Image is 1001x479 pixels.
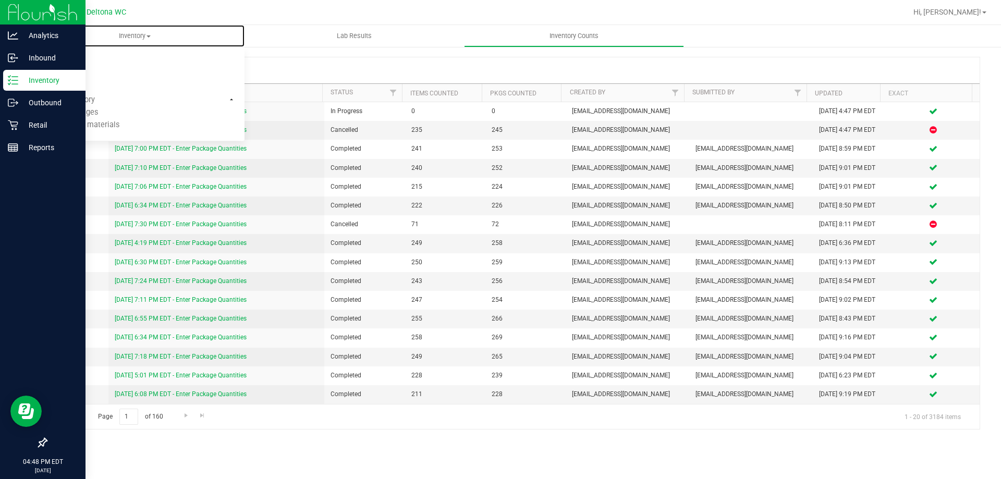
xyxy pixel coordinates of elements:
[411,201,479,211] span: 222
[492,238,559,248] span: 258
[819,257,881,267] div: [DATE] 9:13 PM EDT
[695,276,807,286] span: [EMAIL_ADDRESS][DOMAIN_NAME]
[115,220,247,228] a: [DATE] 7:30 PM EDT - Enter Package Quantities
[572,144,683,154] span: [EMAIL_ADDRESS][DOMAIN_NAME]
[819,125,881,135] div: [DATE] 4:47 PM EDT
[695,389,807,399] span: [EMAIL_ADDRESS][DOMAIN_NAME]
[492,295,559,305] span: 254
[819,163,881,173] div: [DATE] 9:01 PM EDT
[411,314,479,324] span: 255
[819,276,881,286] div: [DATE] 8:54 PM EDT
[695,144,807,154] span: [EMAIL_ADDRESS][DOMAIN_NAME]
[492,219,559,229] span: 72
[819,144,881,154] div: [DATE] 8:59 PM EDT
[411,257,479,267] span: 250
[492,144,559,154] span: 253
[819,106,881,116] div: [DATE] 4:47 PM EDT
[572,201,683,211] span: [EMAIL_ADDRESS][DOMAIN_NAME]
[89,409,172,425] span: Page of 160
[411,163,479,173] span: 240
[492,201,559,211] span: 226
[5,457,81,466] p: 04:48 PM EDT
[331,163,398,173] span: Completed
[492,314,559,324] span: 266
[695,295,807,305] span: [EMAIL_ADDRESS][DOMAIN_NAME]
[666,84,683,102] a: Filter
[695,333,807,342] span: [EMAIL_ADDRESS][DOMAIN_NAME]
[331,182,398,192] span: Completed
[18,119,81,131] p: Retail
[331,352,398,362] span: Completed
[572,106,683,116] span: [EMAIL_ADDRESS][DOMAIN_NAME]
[492,125,559,135] span: 245
[8,97,18,108] inline-svg: Outbound
[572,314,683,324] span: [EMAIL_ADDRESS][DOMAIN_NAME]
[695,163,807,173] span: [EMAIL_ADDRESS][DOMAIN_NAME]
[819,201,881,211] div: [DATE] 8:50 PM EDT
[572,389,683,399] span: [EMAIL_ADDRESS][DOMAIN_NAME]
[815,90,843,97] a: Updated
[572,276,683,286] span: [EMAIL_ADDRESS][DOMAIN_NAME]
[819,295,881,305] div: [DATE] 9:02 PM EDT
[492,371,559,380] span: 239
[789,84,806,102] a: Filter
[25,25,245,47] a: Inventory All packages All inventory Waste log Create inventory From packages From bill of materials
[819,182,881,192] div: [DATE] 9:01 PM EDT
[115,202,247,209] a: [DATE] 6:34 PM EDT - Enter Package Quantities
[411,182,479,192] span: 215
[115,183,247,190] a: [DATE] 7:06 PM EDT - Enter Package Quantities
[695,352,807,362] span: [EMAIL_ADDRESS][DOMAIN_NAME]
[819,352,881,362] div: [DATE] 9:04 PM EDT
[8,120,18,130] inline-svg: Retail
[692,89,735,96] a: Submitted By
[492,352,559,362] span: 265
[18,29,81,42] p: Analytics
[695,201,807,211] span: [EMAIL_ADDRESS][DOMAIN_NAME]
[8,53,18,63] inline-svg: Inbound
[331,276,398,286] span: Completed
[411,389,479,399] span: 211
[331,371,398,380] span: Completed
[695,238,807,248] span: [EMAIL_ADDRESS][DOMAIN_NAME]
[570,89,605,96] a: Created By
[411,125,479,135] span: 235
[18,96,81,109] p: Outbound
[323,31,386,41] span: Lab Results
[18,74,81,87] p: Inventory
[331,201,398,211] span: Completed
[695,371,807,380] span: [EMAIL_ADDRESS][DOMAIN_NAME]
[492,106,559,116] span: 0
[411,352,479,362] span: 249
[178,409,193,423] a: Go to the next page
[492,163,559,173] span: 252
[411,219,479,229] span: 71
[819,314,881,324] div: [DATE] 8:43 PM EDT
[331,257,398,267] span: Completed
[572,333,683,342] span: [EMAIL_ADDRESS][DOMAIN_NAME]
[331,295,398,305] span: Completed
[572,257,683,267] span: [EMAIL_ADDRESS][DOMAIN_NAME]
[8,75,18,85] inline-svg: Inventory
[385,84,402,102] a: Filter
[819,238,881,248] div: [DATE] 6:36 PM EDT
[10,396,42,427] iframe: Resource center
[572,219,683,229] span: [EMAIL_ADDRESS][DOMAIN_NAME]
[115,315,247,322] a: [DATE] 6:55 PM EDT - Enter Package Quantities
[411,333,479,342] span: 258
[119,409,138,425] input: 1
[819,371,881,380] div: [DATE] 6:23 PM EDT
[115,353,247,360] a: [DATE] 7:18 PM EDT - Enter Package Quantities
[331,238,398,248] span: Completed
[25,31,245,41] span: Inventory
[464,25,683,47] a: Inventory Counts
[115,334,247,341] a: [DATE] 6:34 PM EDT - Enter Package Quantities
[115,259,247,266] a: [DATE] 6:30 PM EDT - Enter Package Quantities
[572,371,683,380] span: [EMAIL_ADDRESS][DOMAIN_NAME]
[492,333,559,342] span: 269
[492,257,559,267] span: 259
[492,182,559,192] span: 224
[331,389,398,399] span: Completed
[572,352,683,362] span: [EMAIL_ADDRESS][DOMAIN_NAME]
[411,371,479,380] span: 228
[410,90,458,97] a: Items Counted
